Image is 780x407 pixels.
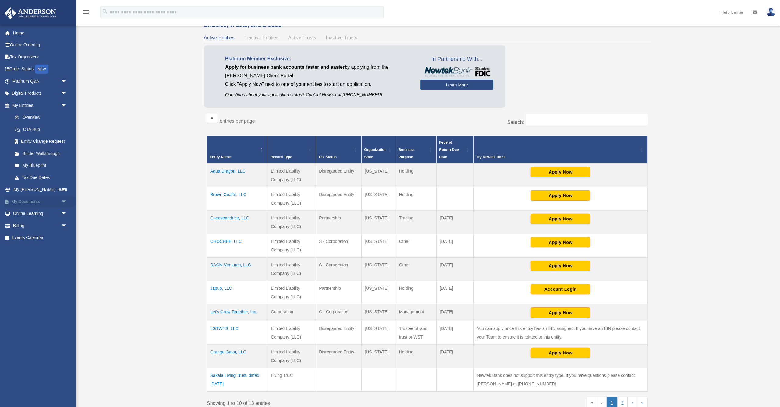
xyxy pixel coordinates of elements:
[318,155,337,159] span: Tax Status
[437,281,474,304] td: [DATE]
[531,261,590,271] button: Apply Now
[207,304,268,321] td: Let's Grow Together, Inc.
[9,147,73,160] a: Binder Walkthrough
[531,190,590,201] button: Apply Now
[4,232,76,244] a: Events Calendar
[316,234,362,258] td: S - Corporation
[4,219,76,232] a: Billingarrow_drop_down
[531,167,590,177] button: Apply Now
[396,136,437,164] th: Business Purpose: Activate to sort
[439,140,459,159] span: Federal Return Due Date
[362,321,396,345] td: [US_STATE]
[4,99,73,111] a: My Entitiesarrow_drop_down
[396,163,437,187] td: Holding
[531,284,590,294] button: Account Login
[316,304,362,321] td: C - Corporation
[225,54,411,63] p: Platinum Member Exclusive:
[207,321,268,345] td: LGTWYS, LLC
[362,258,396,281] td: [US_STATE]
[82,11,90,16] a: menu
[531,286,590,291] a: Account Login
[207,234,268,258] td: CHOCHEE, LLC
[396,258,437,281] td: Other
[288,35,316,40] span: Active Trusts
[316,163,362,187] td: Disregarded Entity
[61,87,73,100] span: arrow_drop_down
[4,63,76,75] a: Order StatusNEW
[225,91,411,99] p: Questions about your application status? Contact Newtek at [PHONE_NUMBER]
[268,234,316,258] td: Limited Liability Company (LLC)
[268,163,316,187] td: Limited Liability Company (LLC)
[424,67,490,77] img: NewtekBankLogoSM.png
[268,211,316,234] td: Limited Liability Company (LLC)
[268,258,316,281] td: Limited Liability Company (LLC)
[268,304,316,321] td: Corporation
[4,39,76,51] a: Online Ordering
[225,63,411,80] p: by applying from the [PERSON_NAME] Client Portal.
[207,345,268,368] td: Orange Gator, LLC
[476,153,638,161] div: Try Newtek Bank
[316,281,362,304] td: Partnership
[210,155,231,159] span: Entity Name
[766,8,775,16] img: User Pic
[399,148,415,159] span: Business Purpose
[507,120,524,125] label: Search:
[326,35,357,40] span: Inactive Trusts
[61,99,73,112] span: arrow_drop_down
[4,75,76,87] a: Platinum Q&Aarrow_drop_down
[396,211,437,234] td: Trading
[316,345,362,368] td: Disregarded Entity
[207,187,268,211] td: Brown Giraffe, LLC
[35,65,48,74] div: NEW
[4,87,76,100] a: Digital Productsarrow_drop_down
[4,195,76,208] a: My Documentsarrow_drop_down
[268,136,316,164] th: Record Type: Activate to sort
[420,54,493,64] span: In Partnership With...
[362,281,396,304] td: [US_STATE]
[316,136,362,164] th: Tax Status: Activate to sort
[61,195,73,208] span: arrow_drop_down
[225,80,411,89] p: Click "Apply Now" next to one of your entities to start an application.
[102,8,108,15] i: search
[437,136,474,164] th: Federal Return Due Date: Activate to sort
[396,345,437,368] td: Holding
[316,321,362,345] td: Disregarded Entity
[9,160,73,172] a: My Blueprint
[268,345,316,368] td: Limited Liability Company (LLC)
[531,237,590,247] button: Apply Now
[9,123,73,135] a: CTA Hub
[362,345,396,368] td: [US_STATE]
[362,304,396,321] td: [US_STATE]
[316,187,362,211] td: Disregarded Entity
[396,281,437,304] td: Holding
[316,258,362,281] td: S - Corporation
[204,35,234,40] span: Active Entities
[3,7,58,19] img: Anderson Advisors Platinum Portal
[220,118,255,124] label: entries per page
[61,184,73,196] span: arrow_drop_down
[207,136,268,164] th: Entity Name: Activate to invert sorting
[244,35,278,40] span: Inactive Entities
[362,187,396,211] td: [US_STATE]
[396,304,437,321] td: Management
[364,148,386,159] span: Organization State
[531,348,590,358] button: Apply Now
[473,368,647,392] td: Newtek Bank does not support this entity type. If you have questions please contact [PERSON_NAME]...
[61,75,73,88] span: arrow_drop_down
[207,163,268,187] td: Aqua Dragon, LLC
[396,187,437,211] td: Holding
[268,187,316,211] td: Limited Liability Company (LLC)
[531,307,590,318] button: Apply Now
[268,368,316,392] td: Living Trust
[4,27,76,39] a: Home
[268,281,316,304] td: Limited Liability Company (LLC)
[362,163,396,187] td: [US_STATE]
[61,219,73,232] span: arrow_drop_down
[4,51,76,63] a: Tax Organizers
[437,304,474,321] td: [DATE]
[362,211,396,234] td: [US_STATE]
[473,136,647,164] th: Try Newtek Bank : Activate to sort
[437,258,474,281] td: [DATE]
[9,171,73,184] a: Tax Due Dates
[437,211,474,234] td: [DATE]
